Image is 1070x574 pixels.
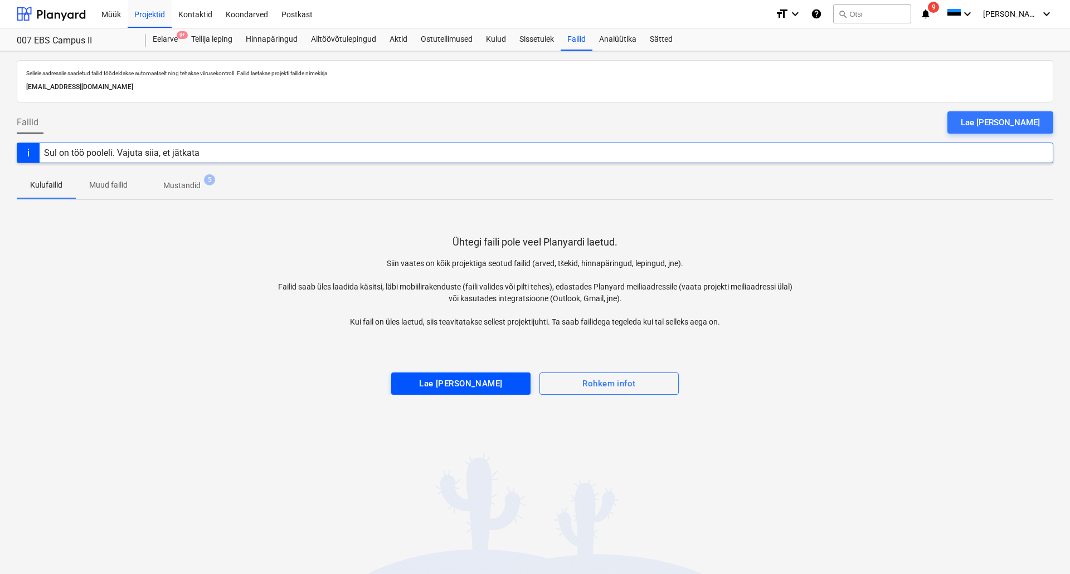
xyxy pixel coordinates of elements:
[513,28,561,51] a: Sissetulek
[592,28,643,51] a: Analüütika
[177,31,188,39] span: 9+
[17,35,133,47] div: 007 EBS Campus II
[453,236,617,249] p: Ühtegi faili pole veel Planyardi laetud.
[920,7,931,21] i: notifications
[1014,521,1070,574] iframe: Chat Widget
[928,2,939,13] span: 9
[276,258,794,328] p: Siin vaates on kõik projektiga seotud failid (arved, tšekid, hinnapäringud, lepingud, jne). Faili...
[838,9,847,18] span: search
[479,28,513,51] a: Kulud
[775,7,789,21] i: format_size
[961,115,1040,130] div: Lae [PERSON_NAME]
[26,70,1044,77] p: Sellele aadressile saadetud failid töödeldakse automaatselt ning tehakse viirusekontroll. Failid ...
[44,148,200,158] div: Sul on töö pooleli. Vajuta siia, et jätkata
[947,111,1053,134] button: Lae [PERSON_NAME]
[539,372,679,395] button: Rohkem infot
[89,179,128,191] p: Muud failid
[414,28,479,51] a: Ostutellimused
[1040,7,1053,21] i: keyboard_arrow_down
[391,372,531,395] button: Lae [PERSON_NAME]
[561,28,592,51] a: Failid
[204,174,215,185] span: 5
[30,179,62,191] p: Kulufailid
[983,9,1039,18] span: [PERSON_NAME]
[146,28,184,51] div: Eelarve
[789,7,802,21] i: keyboard_arrow_down
[833,4,911,23] button: Otsi
[304,28,383,51] a: Alltöövõtulepingud
[383,28,414,51] a: Aktid
[26,81,1044,93] p: [EMAIL_ADDRESS][DOMAIN_NAME]
[961,7,974,21] i: keyboard_arrow_down
[582,376,635,391] div: Rohkem infot
[811,7,822,21] i: Abikeskus
[146,28,184,51] a: Eelarve9+
[184,28,239,51] a: Tellija leping
[163,180,201,192] p: Mustandid
[239,28,304,51] a: Hinnapäringud
[419,376,502,391] div: Lae [PERSON_NAME]
[17,116,38,129] span: Failid
[643,28,679,51] a: Sätted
